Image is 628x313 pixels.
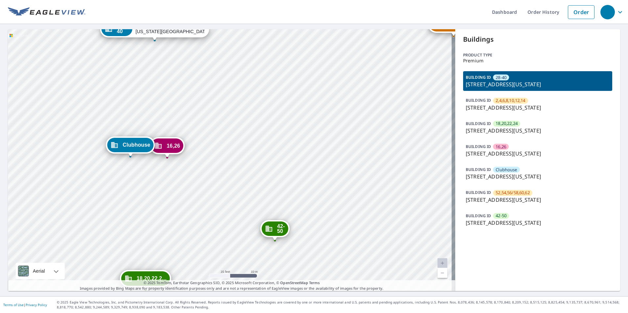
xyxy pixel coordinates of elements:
[466,127,610,135] p: [STREET_ADDRESS][US_STATE]
[466,219,610,227] p: [STREET_ADDRESS][US_STATE]
[568,5,594,19] a: Order
[167,143,180,148] span: 16,26
[466,121,491,126] p: BUILDING ID
[463,52,612,58] p: Product type
[277,224,285,234] span: 42-50
[496,97,525,104] span: 2,4,6,8,10,12,14
[144,280,320,286] span: © 2025 TomTom, Earthstar Geographics SIO, © 2025 Microsoft Corporation, ©
[466,144,491,149] p: BUILDING ID
[137,276,167,281] span: 18,20,22,2...
[496,167,517,173] span: Clubhouse
[496,74,506,81] span: 28-40
[466,213,491,219] p: BUILDING ID
[466,173,610,180] p: [STREET_ADDRESS][US_STATE]
[117,24,129,34] span: 28-40
[100,20,209,41] div: Dropped pin, building 28-40, Commercial property, 12734 N Macarthur Blvd Oklahoma City, OK 73142
[466,190,491,195] p: BUILDING ID
[437,258,447,268] a: Current Level 20, Zoom In Disabled
[123,142,150,147] span: Clubhouse
[16,263,65,279] div: Aerial
[466,104,610,112] p: [STREET_ADDRESS][US_STATE]
[31,263,47,279] div: Aerial
[26,303,47,307] a: Privacy Policy
[8,7,85,17] img: EV Logo
[496,144,506,150] span: 16,26
[466,74,491,80] p: BUILDING ID
[3,303,47,307] p: |
[466,97,491,103] p: BUILDING ID
[466,167,491,172] p: BUILDING ID
[150,137,185,157] div: Dropped pin, building 16,26, Commercial property, 12726 N Macarthur Blvd Oklahoma City, OK 73142
[106,136,155,157] div: Dropped pin, building Clubhouse, Commercial property, 12700 N Macarthur Blvd Oklahoma City, OK 73142
[260,220,290,240] div: Dropped pin, building 42-50, Commercial property, 12746 N Macarthur Blvd Oklahoma City, OK 73142
[496,213,506,219] span: 42-50
[280,280,308,285] a: OpenStreetMap
[496,190,530,196] span: 52,54,56/58,60,62
[57,300,625,310] p: © 2025 Eagle View Technologies, Inc. and Pictometry International Corp. All Rights Reserved. Repo...
[3,303,24,307] a: Terms of Use
[466,196,610,204] p: [STREET_ADDRESS][US_STATE]
[309,280,320,285] a: Terms
[120,270,171,290] div: Dropped pin, building 18,20,22,24, Commercial property, 12722 N Macarthur Blvd Oklahoma City, OK ...
[437,268,447,278] a: Current Level 20, Zoom Out
[466,80,610,88] p: [STREET_ADDRESS][US_STATE]
[8,280,455,291] p: Images provided by Bing Maps are for property identification purposes only and are not a represen...
[463,34,612,44] p: Buildings
[466,150,610,157] p: [STREET_ADDRESS][US_STATE]
[496,120,518,127] span: 18,20,22,24
[463,58,612,63] p: Premium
